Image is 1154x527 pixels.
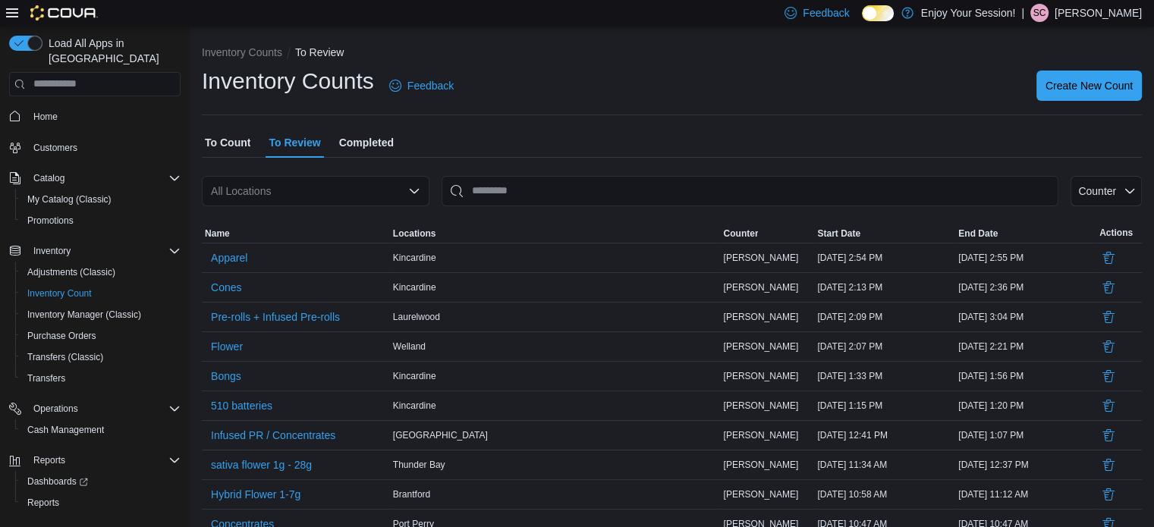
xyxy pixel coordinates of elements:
[202,66,374,96] h1: Inventory Counts
[205,335,249,358] button: Flower
[1099,485,1118,503] button: Delete
[27,372,65,384] span: Transfers
[814,397,955,415] div: [DATE] 1:15 PM
[21,327,102,345] a: Purchase Orders
[27,475,88,488] span: Dashboards
[3,450,187,471] button: Reports
[723,429,798,441] span: [PERSON_NAME]
[21,190,181,209] span: My Catalog (Classic)
[27,424,104,436] span: Cash Management
[1099,337,1118,356] button: Delete
[955,456,1096,474] div: [DATE] 12:37 PM
[814,485,955,503] div: [DATE] 10:58 AM
[205,227,230,240] span: Name
[1036,71,1142,101] button: Create New Count
[442,176,1058,206] input: This is a search bar. After typing your query, hit enter to filter the results lower in the page.
[21,369,181,387] span: Transfers
[1099,308,1118,326] button: Delete
[3,398,187,419] button: Operations
[211,428,335,443] span: Infused PR / Concentrates
[211,339,243,354] span: Flower
[723,459,798,471] span: [PERSON_NAME]
[1071,176,1142,206] button: Counter
[1099,367,1118,385] button: Delete
[1099,397,1118,415] button: Delete
[211,309,340,325] span: Pre-rolls + Infused Pre-rolls
[21,348,109,366] a: Transfers (Classic)
[803,5,849,20] span: Feedback
[205,276,247,299] button: Cones
[723,252,798,264] span: [PERSON_NAME]
[211,280,241,295] span: Cones
[393,227,436,240] span: Locations
[21,472,181,491] span: Dashboards
[42,36,181,66] span: Load All Apps in [GEOGRAPHIC_DATA]
[27,169,71,187] button: Catalog
[15,492,187,513] button: Reports
[15,304,187,325] button: Inventory Manager (Classic)
[202,45,1142,63] nav: An example of EuiBreadcrumbs
[723,227,758,240] span: Counter
[211,369,241,384] span: Bongs
[27,215,74,227] span: Promotions
[27,330,96,342] span: Purchase Orders
[955,278,1096,296] div: [DATE] 2:36 PM
[33,172,64,184] span: Catalog
[814,308,955,326] div: [DATE] 2:09 PM
[21,421,110,439] a: Cash Management
[3,136,187,158] button: Customers
[3,105,187,127] button: Home
[814,224,955,243] button: Start Date
[383,71,460,101] a: Feedback
[211,487,300,502] span: Hybrid Flower 1-7g
[15,283,187,304] button: Inventory Count
[407,78,454,93] span: Feedback
[723,400,798,412] span: [PERSON_NAME]
[269,127,320,158] span: To Review
[390,249,721,267] div: Kincardine
[211,398,272,413] span: 510 batteries
[21,327,181,345] span: Purchase Orders
[1078,185,1116,197] span: Counter
[27,351,103,363] span: Transfers (Classic)
[955,367,1096,385] div: [DATE] 1:56 PM
[390,397,721,415] div: Kincardine
[814,367,955,385] div: [DATE] 1:33 PM
[21,494,181,512] span: Reports
[955,337,1096,356] div: [DATE] 2:21 PM
[720,224,814,243] button: Counter
[27,497,59,509] span: Reports
[390,367,721,385] div: Kincardine
[33,454,65,466] span: Reports
[202,224,390,243] button: Name
[955,485,1096,503] div: [DATE] 11:12 AM
[21,284,181,303] span: Inventory Count
[211,457,312,472] span: sativa flower 1g - 28g
[205,453,318,476] button: sativa flower 1g - 28g
[955,308,1096,326] div: [DATE] 3:04 PM
[205,306,346,328] button: Pre-rolls + Infused Pre-rolls
[205,246,253,269] button: Apparel
[339,127,394,158] span: Completed
[390,456,721,474] div: Thunder Bay
[955,426,1096,444] div: [DATE] 1:07 PM
[1099,426,1118,444] button: Delete
[15,419,187,441] button: Cash Management
[723,281,798,293] span: [PERSON_NAME]
[814,337,955,356] div: [DATE] 2:07 PM
[33,111,58,123] span: Home
[27,138,181,157] span: Customers
[202,46,282,58] button: Inventory Counts
[21,494,65,512] a: Reports
[814,456,955,474] div: [DATE] 11:34 AM
[211,250,247,265] span: Apparel
[21,263,121,281] a: Adjustments (Classic)
[723,340,798,353] span: [PERSON_NAME]
[205,365,247,387] button: Bongs
[21,212,181,230] span: Promotions
[205,483,307,506] button: Hybrid Flower 1-7g
[27,107,181,126] span: Home
[955,224,1096,243] button: End Date
[958,227,998,240] span: End Date
[27,169,181,187] span: Catalog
